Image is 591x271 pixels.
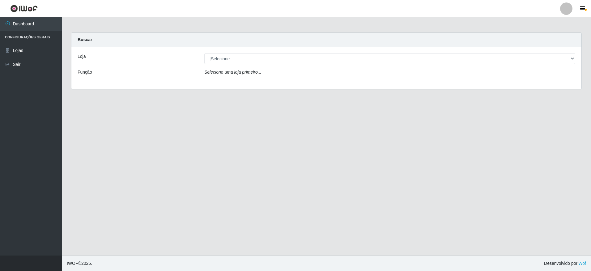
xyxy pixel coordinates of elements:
span: © 2025 . [67,260,92,267]
label: Loja [78,53,86,60]
label: Função [78,69,92,75]
i: Selecione uma loja primeiro... [204,70,261,75]
span: Desenvolvido por [544,260,586,267]
strong: Buscar [78,37,92,42]
span: IWOF [67,261,78,266]
a: iWof [577,261,586,266]
img: CoreUI Logo [10,5,38,12]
